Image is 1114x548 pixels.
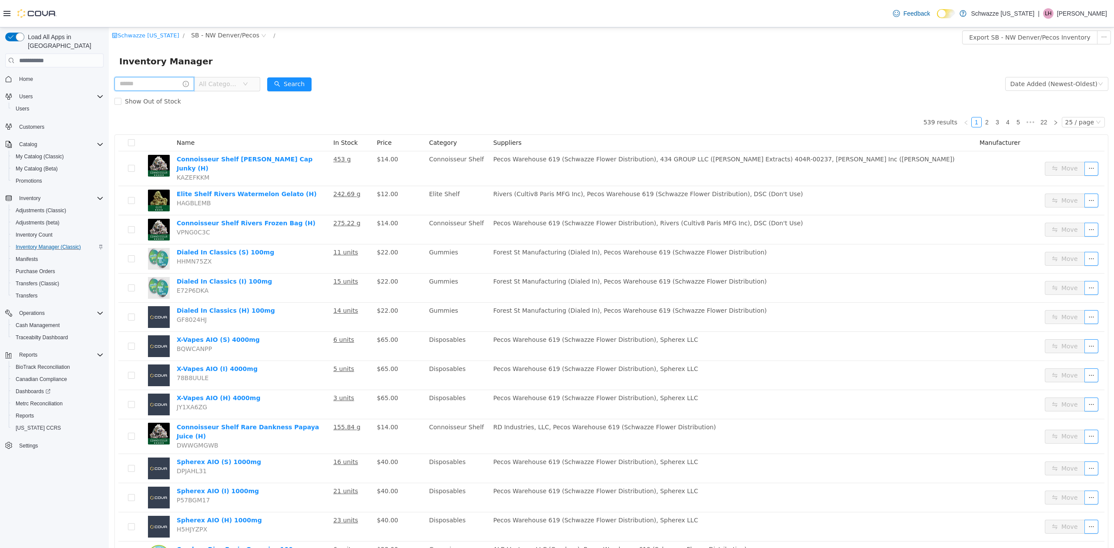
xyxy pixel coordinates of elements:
a: [US_STATE] CCRS [12,423,64,433]
span: Metrc Reconciliation [12,398,104,409]
a: Elite Shelf Rivers Watermelon Gelato (H) [68,163,208,170]
a: Dashboards [12,386,54,397]
span: Forest St Manufacturing (Dialed In), Pecos Warehouse 619 (Schwazze Flower Distribution) [384,251,658,257]
span: $40.00 [268,431,289,438]
button: Catalog [2,138,107,150]
u: 23 units [225,489,249,496]
a: Adjustments (beta) [12,217,63,228]
span: All Categories [90,52,130,61]
span: [US_STATE] CCRS [16,424,61,431]
a: My Catalog (Classic) [12,151,67,162]
span: Canadian Compliance [12,374,104,384]
td: Gummies [317,275,381,304]
u: 155.84 g [225,396,252,403]
button: icon: ellipsis [976,195,990,209]
a: Connoisseur Shelf Rare Dankness Papaya Juice (H) [68,396,210,412]
span: Settings [19,442,38,449]
span: Cash Management [12,320,104,331]
u: 14 units [225,280,249,287]
td: Disposables [317,456,381,485]
span: Name [68,112,86,119]
button: Reports [2,349,107,361]
a: BioTrack Reconciliation [12,362,74,372]
span: Pecos Warehouse 619 (Schwazze Flower Distribution), 434 GROUP LLC ([PERSON_NAME] Extracts) 404R-0... [384,128,846,135]
span: Inventory [19,195,40,202]
span: $14.00 [268,396,289,403]
span: Pecos Warehouse 619 (Schwazze Flower Distribution), Rivers (Cultiv8 Paris MFG Inc), DSC (Don't Use) [384,192,694,199]
span: Price [268,112,283,119]
span: Feedback [903,9,930,18]
span: Show Out of Stock [13,70,76,77]
span: My Catalog (Classic) [12,151,104,162]
a: 3 [884,90,893,100]
button: icon: ellipsis [976,434,990,448]
a: Settings [16,441,41,451]
li: 539 results [815,90,849,100]
button: Adjustments (beta) [9,217,107,229]
a: Spherex AIO (I) 1000mg [68,460,150,467]
a: X-Vapes AIO (S) 4000mg [68,309,151,316]
span: Washington CCRS [12,423,104,433]
a: 5 [905,90,914,100]
button: icon: ellipsis [976,134,990,148]
button: icon: swapMove [936,134,976,148]
button: Transfers (Classic) [9,277,107,290]
a: Purchase Orders [12,266,59,277]
span: In Stock [225,112,249,119]
button: icon: swapMove [936,434,976,448]
span: DWWGMGWB [68,414,110,421]
span: Cash Management [16,322,60,329]
button: icon: swapMove [936,254,976,267]
span: $65.00 [268,309,289,316]
span: Dark Mode [937,18,937,19]
button: Users [9,103,107,115]
span: Transfers [16,292,37,299]
span: Pecos Warehouse 619 (Schwazze Flower Distribution), Spherex LLC [384,367,589,374]
a: Transfers (Classic) [12,278,63,289]
span: Adjustments (Classic) [12,205,104,216]
button: Reports [16,350,41,360]
span: Purchase Orders [12,266,104,277]
img: Elite Shelf Rivers Watermelon Gelato (H) hero shot [39,162,61,184]
button: Manifests [9,253,107,265]
a: Home [16,74,37,84]
img: Dialed In Classics (I) 100mg hero shot [39,250,61,271]
a: Canadian Compliance [12,374,70,384]
div: 25 / page [956,90,985,100]
i: icon: info-circle [74,53,80,60]
span: My Catalog (Beta) [16,165,58,172]
span: Category [320,112,348,119]
td: Connoisseur Shelf [317,188,381,217]
a: Adjustments (Classic) [12,205,70,216]
img: Spherex AIO (S) 1000mg placeholder [39,430,61,452]
span: Promotions [12,176,104,186]
li: 4 [894,90,904,100]
u: 21 units [225,460,249,467]
i: icon: left [855,93,860,98]
button: icon: ellipsis [976,283,990,297]
span: BioTrack Reconciliation [16,364,70,371]
img: X-Vapes AIO (I) 4000mg placeholder [39,337,61,359]
span: Rivers (Cultiv8 Paris MFG Inc), Pecos Warehouse 619 (Schwazze Flower Distribution), DSC (Don't Use) [384,163,694,170]
button: Operations [16,308,48,318]
button: Settings [2,439,107,452]
span: Adjustments (beta) [12,217,104,228]
span: RD Industries, LLC, Pecos Warehouse 619 (Schwazze Flower Distribution) [384,396,607,403]
button: Promotions [9,175,107,187]
a: Candaze Dipz Rosin Gummies 100mg [68,518,195,525]
span: Catalog [19,141,37,148]
span: $14.00 [268,128,289,135]
span: Customers [19,124,44,130]
td: Connoisseur Shelf [317,392,381,427]
span: Reports [16,412,34,419]
button: icon: swapMove [936,370,976,384]
span: Inventory Count [12,230,104,240]
span: My Catalog (Classic) [16,153,64,160]
span: HAGBLEMB [68,172,102,179]
button: icon: ellipsis [976,492,990,506]
span: Transfers (Classic) [16,280,59,287]
button: Operations [2,307,107,319]
button: Inventory [16,193,44,204]
td: Connoisseur Shelf [317,124,381,159]
a: Dialed In Classics (S) 100mg [68,221,165,228]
